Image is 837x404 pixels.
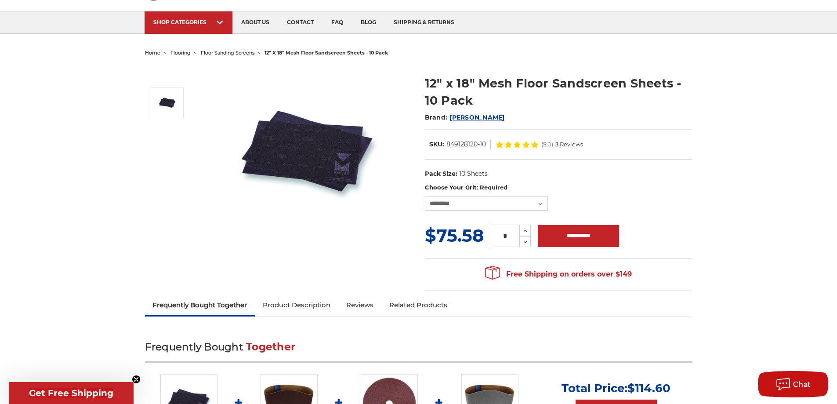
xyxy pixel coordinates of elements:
div: SHOP CATEGORIES [153,19,224,25]
a: shipping & returns [385,11,463,34]
a: blog [352,11,385,34]
img: 12" x 18" Floor Sanding Screens [220,66,396,241]
dt: Pack Size: [425,169,457,178]
img: 12" x 18" Floor Sanding Screens [156,92,178,114]
div: Get Free ShippingClose teaser [9,382,134,404]
span: Get Free Shipping [29,388,113,398]
p: Total Price: [562,381,670,395]
a: contact [278,11,322,34]
span: Together [246,341,295,353]
span: 3 Reviews [555,142,583,147]
dd: 849128120-10 [446,140,486,149]
button: Close teaser [132,375,141,384]
span: Frequently Bought [145,341,243,353]
span: Chat [793,380,811,389]
dt: SKU: [429,140,444,149]
label: Choose Your Grit: [425,183,692,192]
a: about us [232,11,278,34]
dd: 10 Sheets [459,169,488,178]
a: faq [322,11,352,34]
button: Chat [758,371,828,397]
span: (5.0) [541,142,553,147]
a: floor sanding screens [201,50,254,56]
a: Reviews [338,295,381,315]
a: flooring [170,50,191,56]
span: 12" x 18" mesh floor sandscreen sheets - 10 pack [265,50,388,56]
span: Free Shipping on orders over $149 [485,266,632,283]
span: $75.58 [425,225,484,246]
a: home [145,50,160,56]
a: Related Products [381,295,455,315]
a: Product Description [255,295,338,315]
span: Brand: [425,113,448,121]
span: $114.60 [627,381,670,395]
a: [PERSON_NAME] [449,113,504,121]
small: Required [480,184,507,191]
a: Frequently Bought Together [145,295,255,315]
h1: 12" x 18" Mesh Floor Sandscreen Sheets - 10 Pack [425,75,692,109]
